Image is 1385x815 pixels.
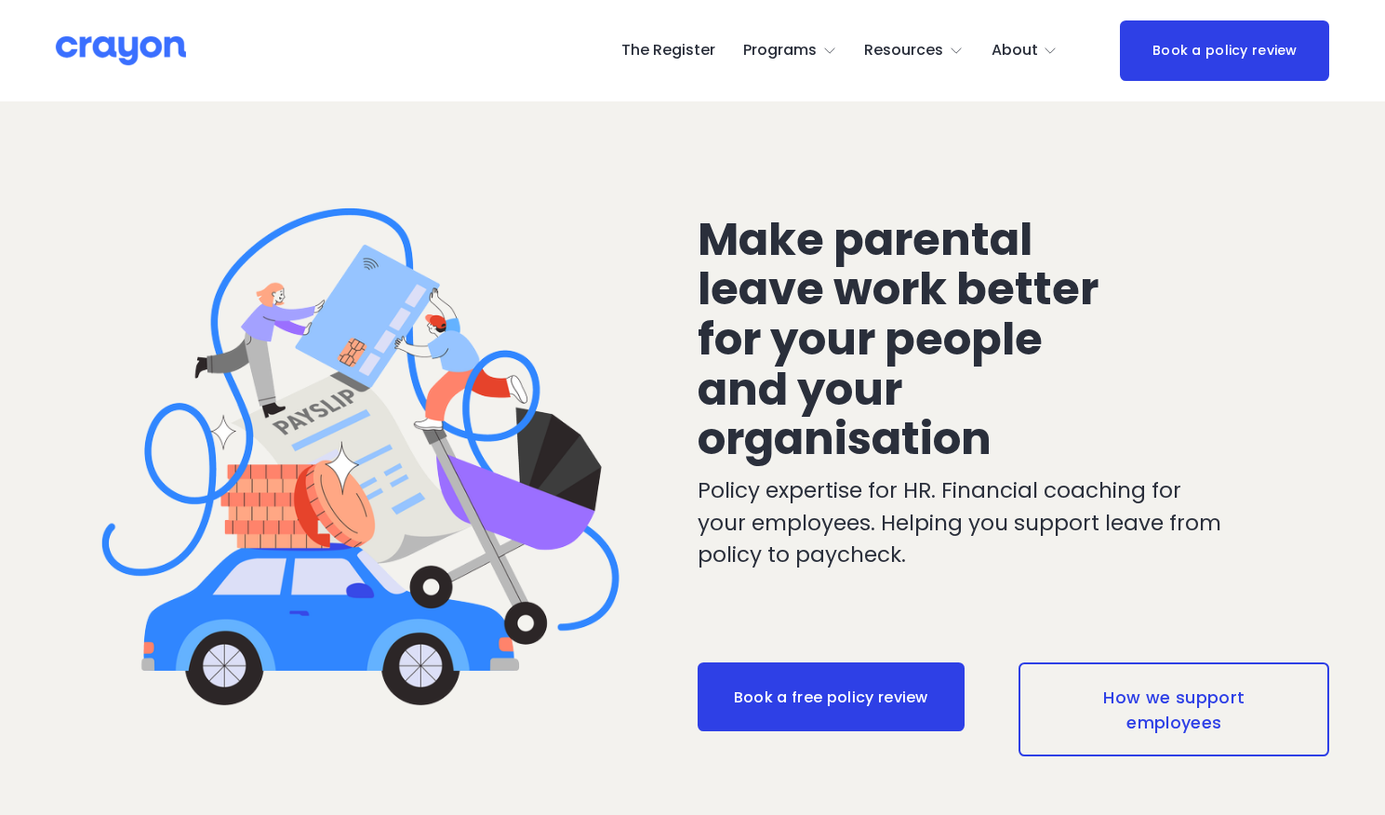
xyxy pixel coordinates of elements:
a: The Register [621,36,715,66]
a: How we support employees [1019,662,1329,756]
span: Programs [743,37,817,64]
a: Book a free policy review [698,662,965,731]
a: folder dropdown [864,36,964,66]
p: Policy expertise for HR. Financial coaching for your employees. Helping you support leave from po... [698,474,1222,571]
img: Crayon [56,34,186,67]
span: Make parental leave work better for your people and your organisation [698,207,1108,471]
a: folder dropdown [743,36,837,66]
a: Book a policy review [1120,20,1329,81]
a: folder dropdown [992,36,1059,66]
span: About [992,37,1038,64]
span: Resources [864,37,943,64]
